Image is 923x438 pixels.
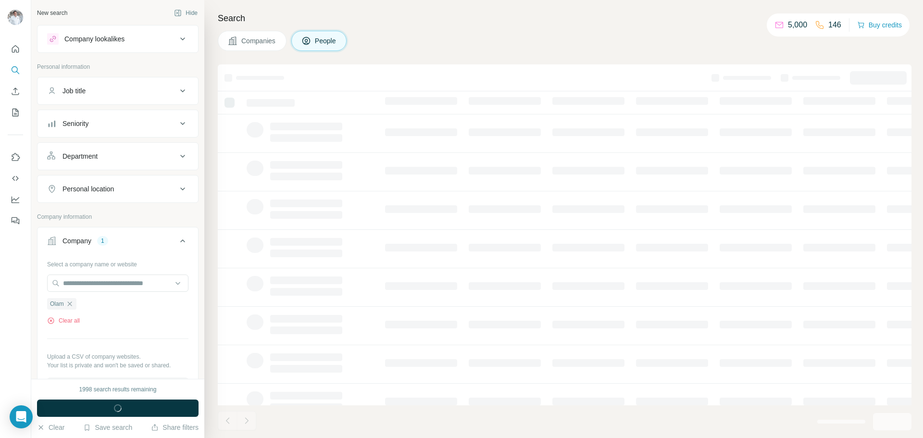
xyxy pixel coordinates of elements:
span: Olam [50,300,64,308]
button: Buy credits [857,18,902,32]
div: Department [62,151,98,161]
button: Company1 [37,229,198,256]
div: Job title [62,86,86,96]
button: Company lookalikes [37,27,198,50]
img: Avatar [8,10,23,25]
button: Clear [37,423,64,432]
p: Upload a CSV of company websites. [47,352,188,361]
button: Share filters [151,423,199,432]
button: Job title [37,79,198,102]
div: Personal location [62,184,114,194]
div: Company lookalikes [64,34,125,44]
div: Company [62,236,91,246]
span: People [315,36,337,46]
div: New search [37,9,67,17]
button: Save search [83,423,132,432]
button: Use Surfe on LinkedIn [8,149,23,166]
p: Company information [37,213,199,221]
button: Feedback [8,212,23,229]
button: My lists [8,104,23,121]
div: Seniority [62,119,88,128]
button: Seniority [37,112,198,135]
div: 1 [97,237,108,245]
p: Your list is private and won't be saved or shared. [47,361,188,370]
div: Select a company name or website [47,256,188,269]
button: Upload a list of companies [47,377,188,395]
button: Department [37,145,198,168]
button: Quick start [8,40,23,58]
span: Companies [241,36,276,46]
button: Dashboard [8,191,23,208]
h4: Search [218,12,911,25]
p: 146 [828,19,841,31]
p: 5,000 [788,19,807,31]
button: Clear all [47,316,80,325]
button: Search [8,62,23,79]
button: Enrich CSV [8,83,23,100]
div: 1998 search results remaining [79,385,157,394]
p: Personal information [37,63,199,71]
button: Hide [167,6,204,20]
div: Open Intercom Messenger [10,405,33,428]
button: Personal location [37,177,198,200]
button: Use Surfe API [8,170,23,187]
